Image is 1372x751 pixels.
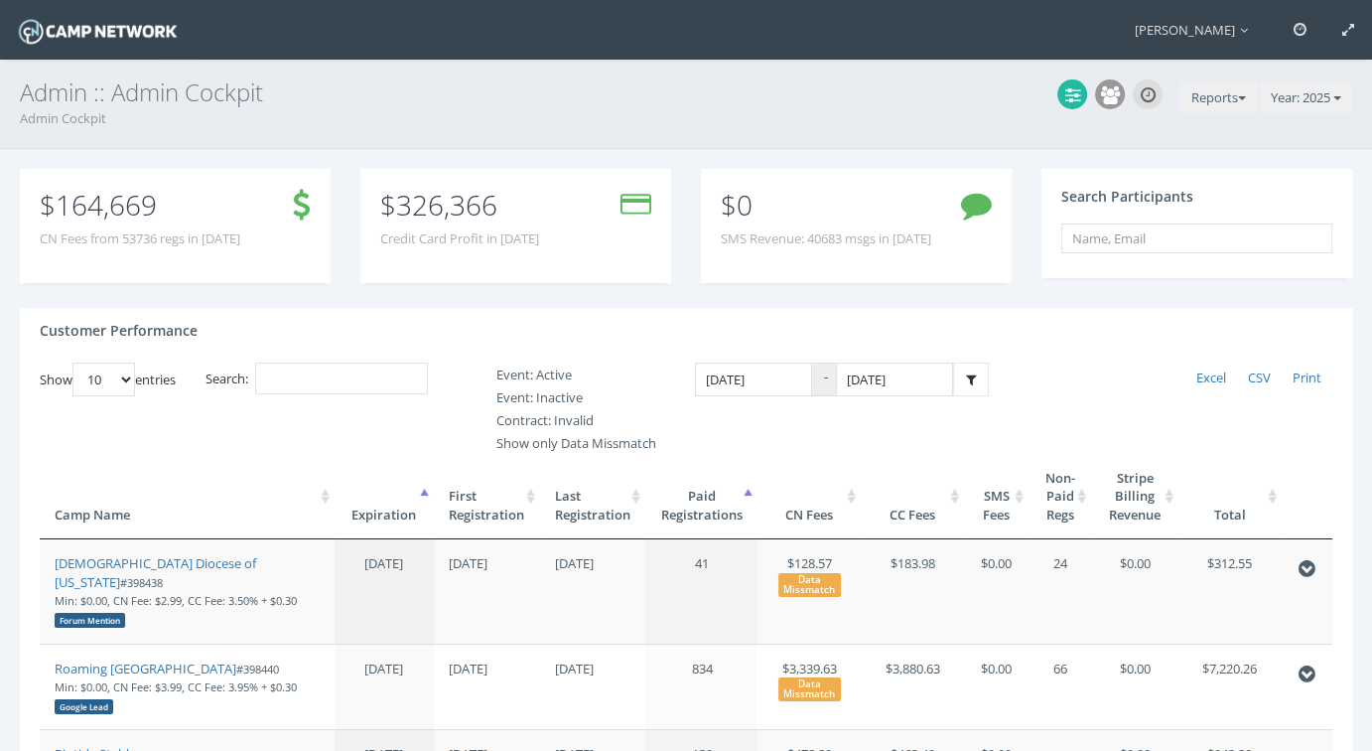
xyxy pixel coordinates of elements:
[1260,82,1352,114] button: Year: 2025
[1135,21,1258,39] span: [PERSON_NAME]
[1061,189,1193,204] h4: Search Participants
[380,229,539,248] span: Credit Card Profit in [DATE]
[20,79,1352,105] h3: Admin :: Admin Cockpit
[645,454,757,540] th: PaidRegistrations: activate to sort column ascending
[1178,644,1282,730] td: $7,220.26
[20,109,106,127] a: Admin Cockpit
[1237,363,1282,394] a: CSV
[964,539,1029,643] td: $0.00
[1196,369,1226,386] span: Excel
[540,454,646,540] th: LastRegistration: activate to sort column ascending
[861,454,964,540] th: CC Fees: activate to sort column ascending
[1178,539,1282,643] td: $312.55
[40,229,240,248] span: CN Fees from 53736 regs in [DATE]
[757,539,861,643] td: $128.57
[540,539,646,643] td: [DATE]
[458,411,656,431] label: Contract: Invalid
[55,613,125,628] div: Forum Mention
[434,539,540,643] td: [DATE]
[1029,644,1091,730] td: 66
[335,454,434,540] th: Expiration: activate to sort column descending
[40,194,240,216] p: $
[55,660,236,677] a: Roaming [GEOGRAPHIC_DATA]
[458,388,656,408] label: Event: Inactive
[458,434,656,454] label: Show only Data Missmatch
[1293,369,1321,386] span: Print
[861,644,964,730] td: $3,880.63
[778,573,842,597] div: Data Missmatch
[364,660,403,677] span: [DATE]
[434,644,540,730] td: [DATE]
[72,363,135,396] select: Showentries
[40,454,335,540] th: Camp Name: activate to sort column ascending
[206,363,428,395] label: Search:
[1091,454,1178,540] th: Stripe Billing Revenue: activate to sort column ascending
[1178,454,1282,540] th: Total: activate to sort column ascending
[964,644,1029,730] td: $0.00
[778,677,842,701] div: Data Missmatch
[721,229,931,248] span: SMS Revenue: 40683 msgs in [DATE]
[364,554,403,572] span: [DATE]
[1061,224,1332,253] input: Name, Email
[380,194,539,216] p: $
[1185,363,1237,394] a: Excel
[15,14,181,49] img: Camp Network
[56,186,157,224] span: 164,669
[255,363,428,395] input: Search:
[434,454,540,540] th: FirstRegistration: activate to sort column ascending
[1271,88,1330,106] span: Year: 2025
[40,323,198,338] h4: Customer Performance
[645,644,757,730] td: 834
[1091,539,1178,643] td: $0.00
[964,454,1029,540] th: SMS Fees: activate to sort column ascending
[40,363,176,396] label: Show entries
[757,644,861,730] td: $3,339.63
[721,186,753,224] span: $0
[1091,644,1178,730] td: $0.00
[1180,82,1257,114] button: Reports
[1282,363,1332,394] a: Print
[55,554,256,591] a: [DEMOGRAPHIC_DATA] Diocese of [US_STATE]
[540,644,646,730] td: [DATE]
[812,363,836,397] span: -
[1029,539,1091,643] td: 24
[645,539,757,643] td: 41
[1029,454,1091,540] th: Non-Paid Regs: activate to sort column ascending
[836,363,953,397] input: Date Range: To
[55,575,297,627] small: #398438 Min: $0.00, CN Fee: $2.99, CC Fee: 3.50% + $0.30
[55,699,113,714] div: Google Lead
[1248,369,1271,386] span: CSV
[55,662,297,713] small: #398440 Min: $0.00, CN Fee: $3.99, CC Fee: 3.95% + $0.30
[757,454,861,540] th: CN Fees: activate to sort column ascending
[695,363,812,397] input: Date Range: From
[861,539,964,643] td: $183.98
[458,366,656,385] label: Event: Active
[396,186,497,224] span: 326,366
